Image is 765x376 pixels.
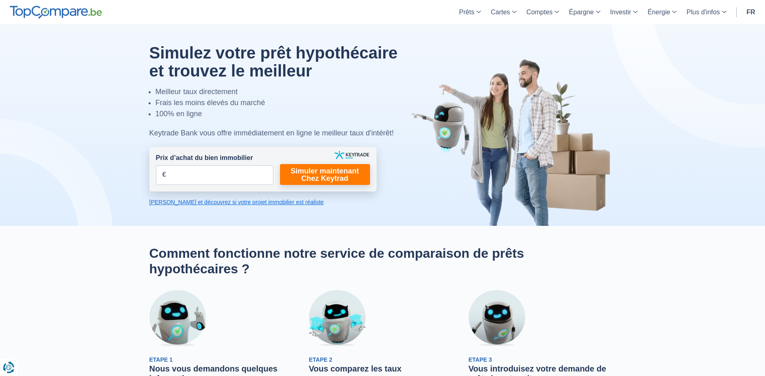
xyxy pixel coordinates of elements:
img: Etape 1 [149,290,206,347]
li: Frais les moins élevés du marché [156,97,417,108]
div: Keytrade Bank vous offre immédiatement en ligne le meilleur taux d'intérêt! [149,128,417,139]
img: TopCompare [10,6,102,19]
h3: Vous comparez les taux [309,364,456,374]
li: Meilleur taux directement [156,86,417,97]
a: [PERSON_NAME] et découvrez si votre projet immobilier est réaliste [149,198,377,206]
h1: Simulez votre prêt hypothécaire et trouvez le meilleur [149,44,417,80]
span: Etape 2 [309,356,332,363]
span: Etape 3 [469,356,492,363]
li: 100% en ligne [156,108,417,119]
h2: Comment fonctionne notre service de comparaison de prêts hypothécaires ? [149,245,616,277]
a: Simuler maintenant Chez Keytrad [280,164,370,185]
span: Etape 1 [149,356,173,363]
img: Etape 2 [309,290,366,347]
span: € [162,170,166,180]
img: Etape 3 [469,290,525,347]
img: image-hero [411,58,616,226]
img: keytrade [334,151,369,159]
label: Prix d’achat du bien immobilier [156,153,253,163]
